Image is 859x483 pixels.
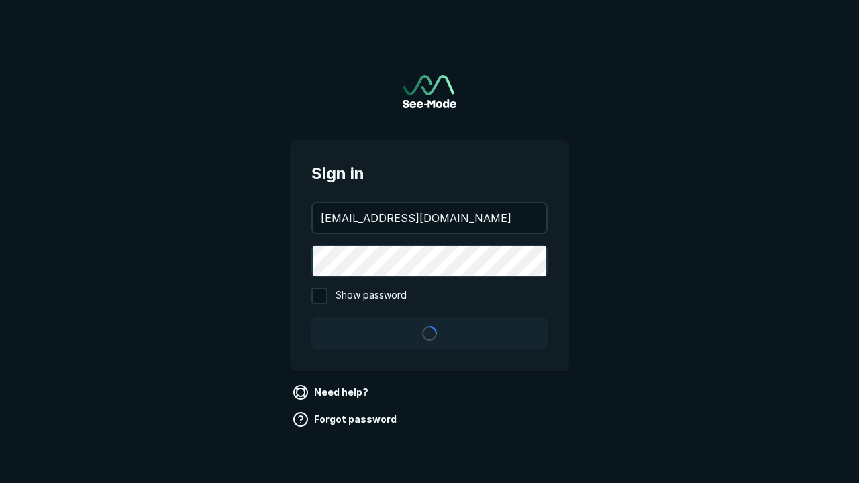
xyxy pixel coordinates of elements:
span: Sign in [311,162,548,186]
a: Need help? [290,382,374,403]
input: your@email.com [313,203,546,233]
a: Go to sign in [403,75,456,108]
img: See-Mode Logo [403,75,456,108]
a: Forgot password [290,409,402,430]
span: Show password [336,288,407,304]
